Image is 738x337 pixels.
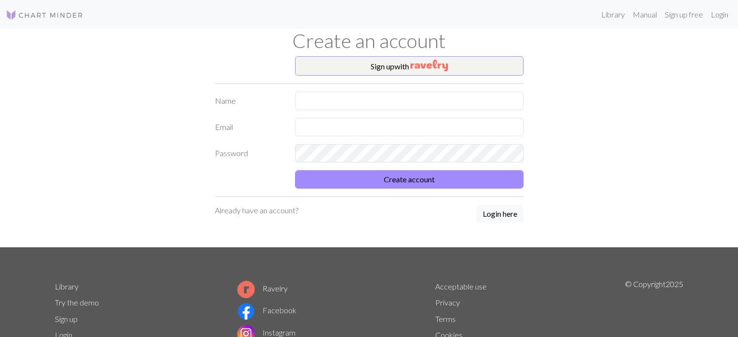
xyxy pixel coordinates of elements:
img: Facebook logo [237,303,255,320]
label: Password [209,144,289,162]
a: Manual [629,5,661,24]
img: Logo [6,9,83,21]
button: Create account [295,170,524,189]
label: Email [209,118,289,136]
a: Facebook [237,305,296,315]
a: Privacy [435,298,460,307]
a: Ravelry [237,284,288,293]
a: Login [707,5,732,24]
a: Try the demo [55,298,99,307]
p: Already have an account? [215,205,298,216]
img: Ravelry logo [237,281,255,298]
button: Login here [476,205,524,223]
a: Instagram [237,328,295,337]
h1: Create an account [49,29,689,52]
a: Sign up [55,314,78,323]
a: Library [597,5,629,24]
a: Login here [476,205,524,224]
button: Sign upwith [295,56,524,76]
img: Ravelry [410,60,448,71]
a: Terms [435,314,456,323]
a: Library [55,282,79,291]
label: Name [209,92,289,110]
a: Sign up free [661,5,707,24]
a: Acceptable use [435,282,487,291]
